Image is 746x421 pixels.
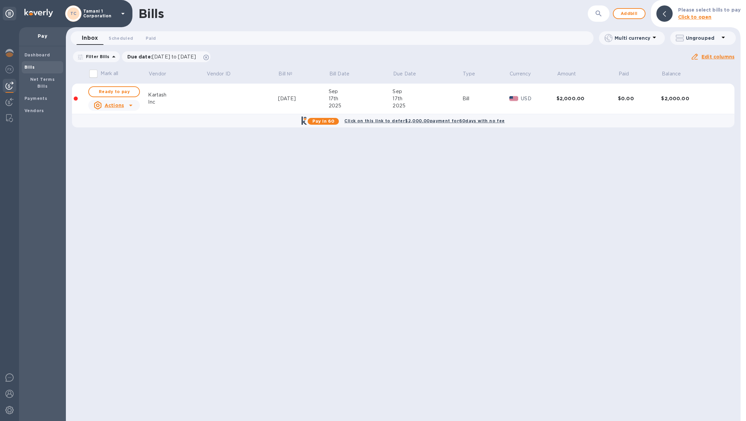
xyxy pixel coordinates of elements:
[329,102,393,109] div: 2025
[24,9,53,17] img: Logo
[30,77,55,89] b: Net Terms Bills
[329,95,393,102] div: 17th
[148,99,206,106] div: Inc
[557,95,618,102] div: $2,000.00
[661,95,723,102] div: $2,000.00
[393,88,462,95] div: Sep
[510,70,531,77] p: Currency
[101,70,118,77] p: Mark all
[463,70,475,77] p: Type
[105,103,124,108] u: Actions
[509,96,518,101] img: USD
[619,70,629,77] p: Paid
[146,35,156,42] span: Paid
[462,95,509,102] div: Bill
[5,65,14,73] img: Foreign exchange
[24,33,60,39] p: Pay
[678,14,712,20] b: Click to open
[618,95,661,102] div: $0.00
[83,9,117,18] p: Tamani 1 Corporation
[702,54,734,59] u: Edit columns
[207,70,231,77] p: Vendor ID
[24,108,44,113] b: Vendors
[149,70,175,77] span: Vendor
[557,70,576,77] p: Amount
[24,65,35,70] b: Bills
[312,119,334,124] b: Pay in 60
[329,70,349,77] p: Bill Date
[3,7,16,20] div: Unpin categories
[619,70,638,77] span: Paid
[94,88,134,96] span: Ready to pay
[148,91,206,99] div: Kartash
[88,86,140,97] button: Ready to pay
[152,54,196,59] span: [DATE] to [DATE]
[393,70,425,77] span: Due Date
[149,70,166,77] p: Vendor
[278,70,301,77] span: Bill №
[662,70,690,77] span: Balance
[678,7,741,13] b: Please select bills to pay
[344,118,505,123] b: Click on this link to defer $2,000.00 payment for 60 days with no fee
[393,70,416,77] p: Due Date
[139,6,164,21] h1: Bills
[686,35,719,41] p: Ungrouped
[521,95,557,102] p: USD
[613,8,645,19] button: Addbill
[82,33,98,43] span: Inbox
[83,54,110,59] p: Filter Bills
[329,70,358,77] span: Bill Date
[109,35,133,42] span: Scheduled
[393,95,462,102] div: 17th
[662,70,681,77] p: Balance
[557,70,585,77] span: Amount
[615,35,650,41] p: Multi currency
[329,88,393,95] div: Sep
[393,102,462,109] div: 2025
[127,53,200,60] p: Due date :
[24,96,47,101] b: Payments
[619,10,639,18] span: Add bill
[24,52,50,57] b: Dashboard
[463,70,484,77] span: Type
[122,51,211,62] div: Due date:[DATE] to [DATE]
[278,95,329,102] div: [DATE]
[207,70,239,77] span: Vendor ID
[70,11,77,16] b: TC
[278,70,292,77] p: Bill №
